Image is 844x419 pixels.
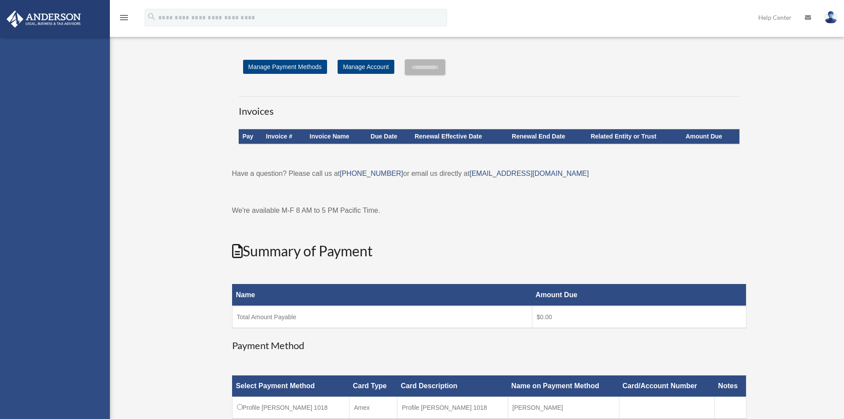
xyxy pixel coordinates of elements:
[232,168,746,180] p: Have a question? Please call us at or email us directly at
[349,397,397,419] td: Amex
[397,397,508,419] td: Profile [PERSON_NAME] 1018
[232,306,532,328] td: Total Amount Payable
[232,339,746,353] h3: Payment Method
[411,129,508,144] th: Renewal Effective Date
[349,375,397,397] th: Card Type
[508,397,619,419] td: [PERSON_NAME]
[715,375,746,397] th: Notes
[338,60,394,74] a: Manage Account
[243,60,327,74] a: Manage Payment Methods
[239,96,740,118] h3: Invoices
[397,375,508,397] th: Card Description
[262,129,306,144] th: Invoice #
[619,375,715,397] th: Card/Account Number
[824,11,837,24] img: User Pic
[232,284,532,306] th: Name
[367,129,411,144] th: Due Date
[119,15,129,23] a: menu
[232,375,349,397] th: Select Payment Method
[532,306,746,328] td: $0.00
[239,129,262,144] th: Pay
[508,129,587,144] th: Renewal End Date
[232,397,349,419] td: Profile [PERSON_NAME] 1018
[306,129,367,144] th: Invoice Name
[508,375,619,397] th: Name on Payment Method
[532,284,746,306] th: Amount Due
[4,11,84,28] img: Anderson Advisors Platinum Portal
[587,129,682,144] th: Related Entity or Trust
[119,12,129,23] i: menu
[682,129,739,144] th: Amount Due
[340,170,403,177] a: [PHONE_NUMBER]
[232,204,746,217] p: We're available M-F 8 AM to 5 PM Pacific Time.
[147,12,156,22] i: search
[232,241,746,261] h2: Summary of Payment
[469,170,589,177] a: [EMAIL_ADDRESS][DOMAIN_NAME]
